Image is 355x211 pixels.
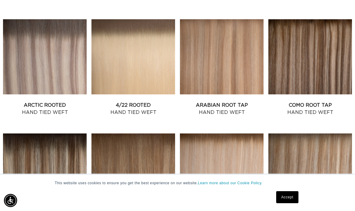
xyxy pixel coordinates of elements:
[55,180,300,186] p: This website uses cookies to ensure you get the best experience on our website.
[4,194,17,207] div: Accessibility Menu
[198,181,263,185] a: Learn more about our Cookie Policy.
[268,102,352,116] a: Como Root Tap Hand Tied Weft
[180,102,264,116] a: Arabian Root Tap Hand Tied Weft
[91,102,175,116] a: 4/22 Rooted Hand Tied Weft
[3,102,87,116] a: Arctic Rooted Hand Tied Weft
[325,182,355,211] iframe: Chat Widget
[276,191,298,203] a: Accept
